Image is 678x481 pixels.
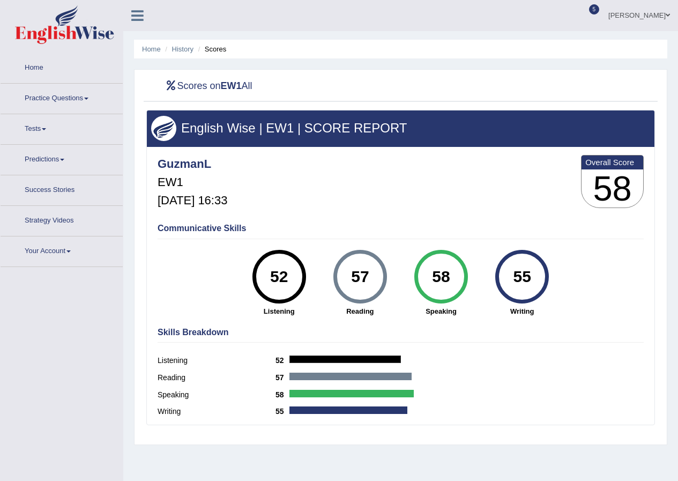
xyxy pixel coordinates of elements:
b: 55 [275,407,289,416]
a: Home [1,53,123,80]
div: 57 [340,254,379,299]
a: History [172,45,193,53]
h4: Communicative Skills [158,224,644,233]
b: EW1 [221,80,242,91]
a: Tests [1,114,123,141]
strong: Speaking [406,306,476,316]
h2: Scores on All [146,78,252,94]
strong: Writing [487,306,557,316]
strong: Listening [244,306,314,316]
strong: Reading [325,306,395,316]
label: Listening [158,355,275,366]
label: Reading [158,372,275,383]
h4: GuzmanL [158,158,227,171]
a: Your Account [1,236,123,263]
li: Scores [196,44,227,54]
img: wings.png [151,116,176,141]
a: Strategy Videos [1,206,123,233]
a: Success Stories [1,175,123,202]
div: 55 [503,254,542,299]
label: Writing [158,406,275,417]
b: Overall Score [585,158,639,167]
div: 52 [259,254,299,299]
label: Speaking [158,389,275,401]
h5: [DATE] 16:33 [158,194,227,207]
h3: 58 [582,169,643,208]
span: 5 [589,4,600,14]
h5: EW1 [158,176,227,189]
div: 58 [421,254,460,299]
a: Home [142,45,161,53]
b: 58 [275,390,289,399]
b: 57 [275,373,289,382]
b: 52 [275,356,289,365]
h3: English Wise | EW1 | SCORE REPORT [151,121,650,135]
a: Practice Questions [1,84,123,110]
h4: Skills Breakdown [158,328,644,337]
a: Predictions [1,145,123,172]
